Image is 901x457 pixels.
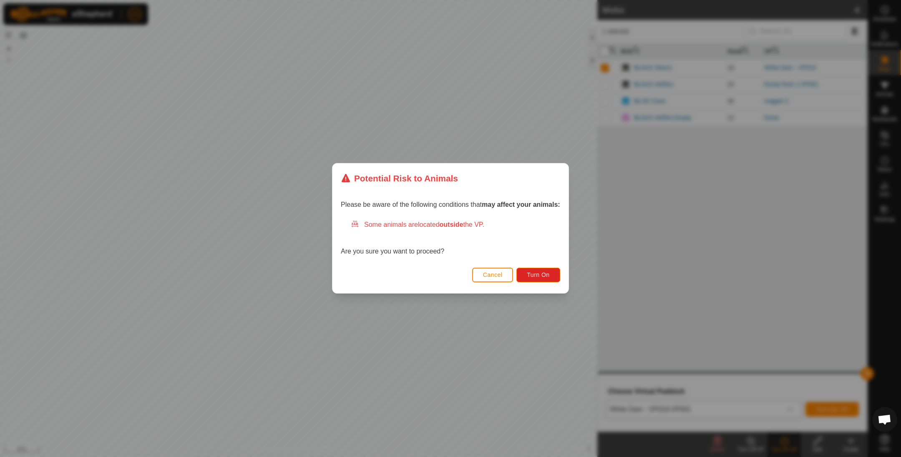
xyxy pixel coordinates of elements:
[472,268,513,282] button: Cancel
[341,201,560,208] span: Please be aware of the following conditions that
[527,272,550,279] span: Turn On
[341,172,458,185] div: Potential Risk to Animals
[418,221,484,228] span: located the VP.
[872,407,897,432] div: Open chat
[517,268,560,282] button: Turn On
[482,201,560,208] strong: may affect your animals:
[483,272,503,279] span: Cancel
[440,221,463,228] strong: outside
[351,220,560,230] div: Some animals are
[341,220,560,257] div: Are you sure you want to proceed?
